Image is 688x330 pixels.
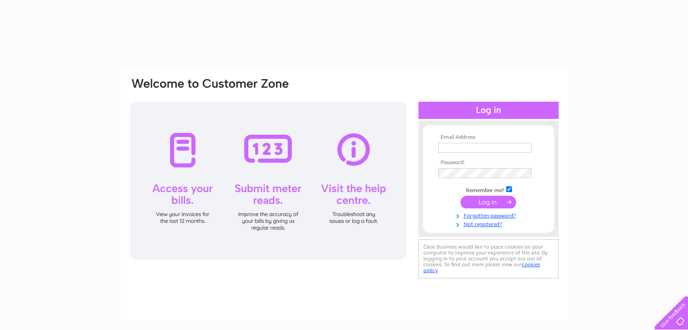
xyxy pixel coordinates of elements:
th: Password: [436,160,541,166]
td: Remember me? [436,185,541,194]
a: Not registered? [438,219,541,228]
th: Email Address: [436,134,541,141]
div: Clear Business would like to place cookies on your computer to improve your experience of the sit... [418,239,559,278]
a: Forgotten password? [438,211,541,219]
input: Submit [460,196,516,208]
a: cookies policy [423,261,540,273]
